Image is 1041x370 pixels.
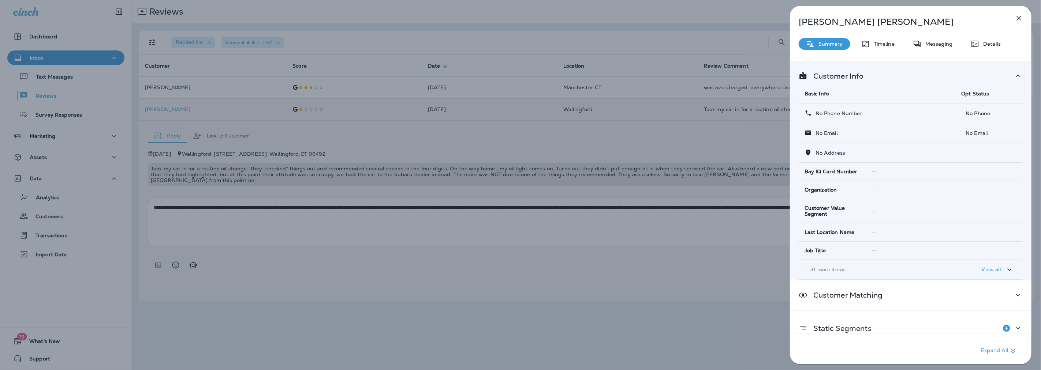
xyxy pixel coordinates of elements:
span: Organization [805,187,837,193]
button: Expand All [978,344,1021,358]
span: Job Title [805,248,826,254]
p: Static Segments [807,325,872,331]
button: View all [979,263,1017,276]
p: No Email [812,130,838,136]
p: Messaging [922,41,952,47]
span: Bay IQ Card Number [805,169,858,175]
span: Opt Status [961,90,989,97]
span: -- [872,168,877,175]
span: Basic Info [805,90,829,97]
p: No Address [812,150,845,156]
span: -- [872,208,877,214]
p: View all [982,267,1001,272]
span: -- [872,229,877,236]
p: Timeline [870,41,895,47]
p: No Email [961,130,1017,136]
p: Summary [815,41,843,47]
span: Last Location Name [805,229,855,235]
p: Expand All [981,347,1018,355]
p: No Phone Number [812,110,862,116]
p: Customer Matching [807,292,883,298]
p: [PERSON_NAME] [PERSON_NAME] [799,17,999,27]
button: Add to Static Segment [999,321,1014,336]
span: Customer Value Segment [805,205,860,218]
p: ... 31 more items [805,267,949,272]
p: No Phone [961,110,1017,116]
p: Details [980,41,1001,47]
span: -- [872,247,877,254]
span: -- [872,186,877,193]
p: Customer Info [807,73,864,79]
